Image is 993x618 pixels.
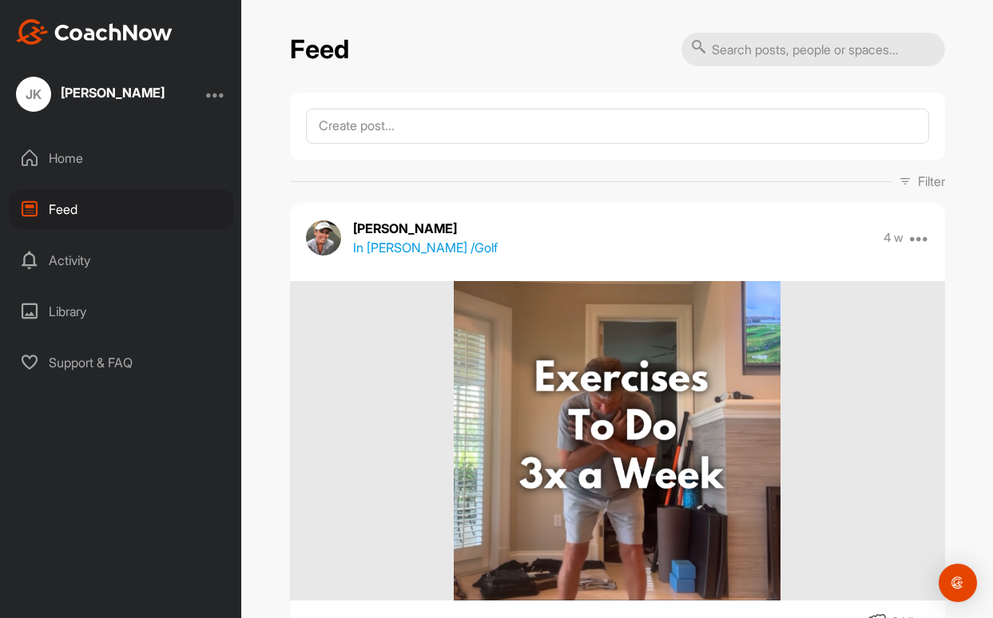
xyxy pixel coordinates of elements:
[353,219,498,238] p: [PERSON_NAME]
[9,291,234,331] div: Library
[61,86,165,99] div: [PERSON_NAME]
[16,19,173,45] img: CoachNow
[9,138,234,178] div: Home
[681,33,945,66] input: Search posts, people or spaces...
[306,220,341,256] img: avatar
[353,238,498,257] p: In [PERSON_NAME] / Golf
[16,77,51,112] div: JK
[939,564,977,602] div: Open Intercom Messenger
[9,240,234,280] div: Activity
[9,189,234,229] div: Feed
[290,34,349,65] h2: Feed
[454,281,780,600] img: media
[918,172,945,191] p: Filter
[9,343,234,382] div: Support & FAQ
[884,230,904,246] p: 4 w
